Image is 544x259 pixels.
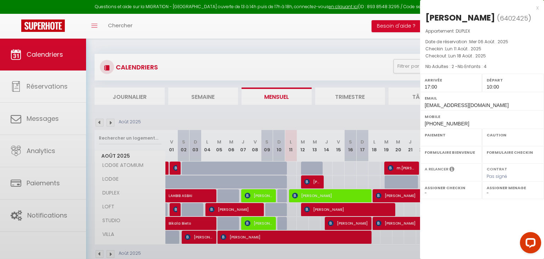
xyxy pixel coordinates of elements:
i: Sélectionner OUI si vous souhaiter envoyer les séquences de messages post-checkout [449,166,454,174]
label: A relancer [425,166,448,172]
span: DUPLEX [456,28,470,34]
span: Lun 18 Août . 2025 [448,53,486,59]
label: Contrat [487,166,507,171]
p: Checkout : [425,52,539,60]
span: 10:00 [487,84,499,90]
p: Appartement : [425,28,539,35]
label: Paiement [425,131,477,139]
label: Assigner Menage [487,184,539,191]
div: x [420,4,539,12]
p: Checkin : [425,45,539,52]
span: Nb Enfants : 4 [458,63,487,69]
span: 6402425 [500,14,528,23]
label: Arrivée [425,77,477,84]
label: Formulaire Checkin [487,149,539,156]
span: [EMAIL_ADDRESS][DOMAIN_NAME] [425,102,509,108]
div: [PERSON_NAME] [425,12,495,23]
span: ( ) [497,13,531,23]
p: Date de réservation : [425,38,539,45]
label: Caution [487,131,539,139]
iframe: LiveChat chat widget [514,229,544,259]
span: Lun 11 Août . 2025 [445,46,481,52]
span: [PHONE_NUMBER] [425,121,469,126]
label: Mobile [425,113,539,120]
span: 17:00 [425,84,437,90]
label: Formulaire Bienvenue [425,149,477,156]
span: Mer 06 Août . 2025 [469,39,508,45]
label: Départ [487,77,539,84]
label: Assigner Checkin [425,184,477,191]
span: Nb Adultes : 2 - [425,63,487,69]
span: Pas signé [487,173,507,179]
label: Email [425,95,539,102]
